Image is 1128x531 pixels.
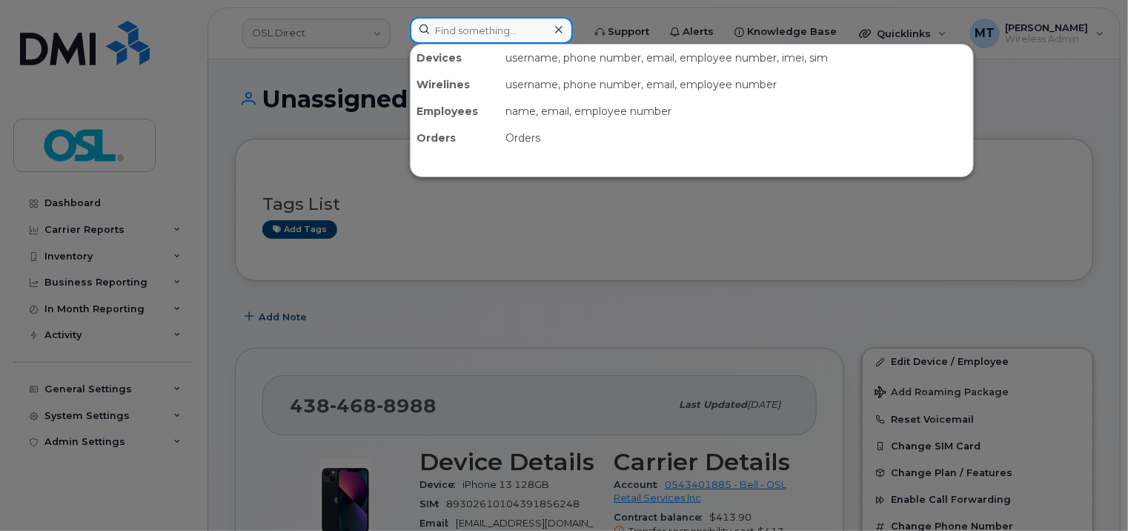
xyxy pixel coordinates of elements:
div: Employees [411,98,500,125]
div: Wirelines [411,71,500,98]
div: Orders [411,125,500,151]
div: Devices [411,44,500,71]
div: name, email, employee number [500,98,973,125]
div: Orders [500,125,973,151]
div: username, phone number, email, employee number, imei, sim [500,44,973,71]
div: username, phone number, email, employee number [500,71,973,98]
